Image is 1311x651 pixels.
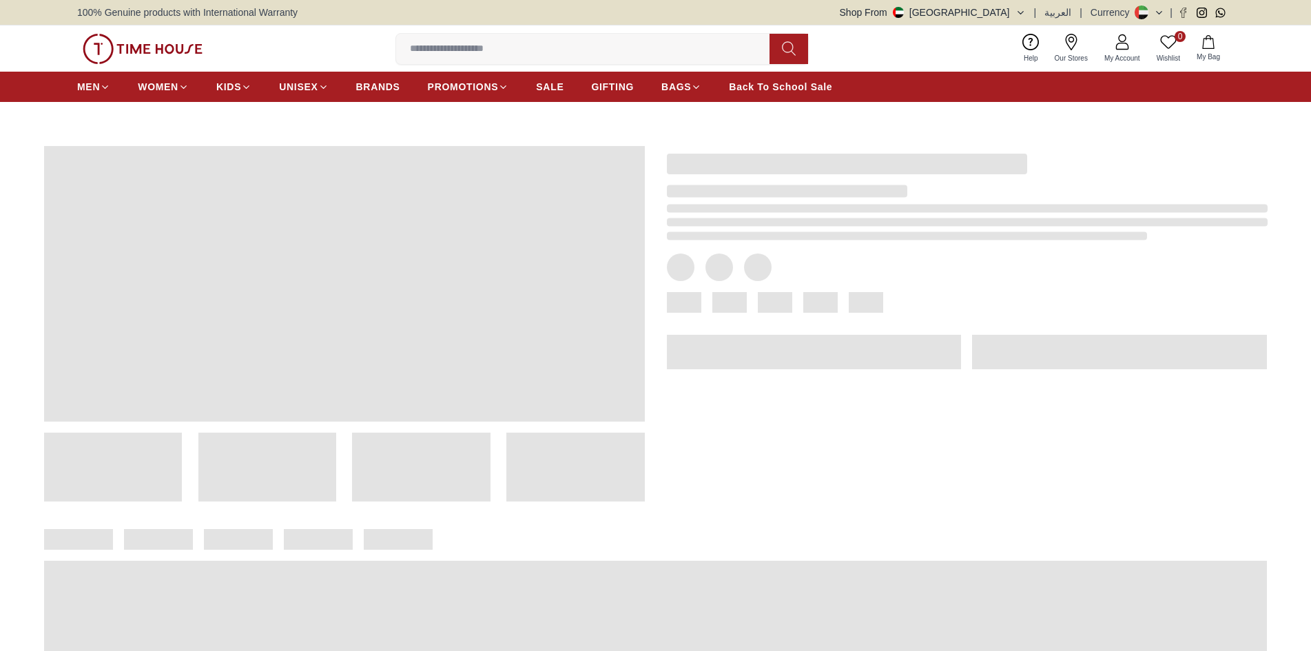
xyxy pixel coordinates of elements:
[1151,53,1186,63] span: Wishlist
[216,80,241,94] span: KIDS
[1091,6,1135,19] div: Currency
[1018,53,1044,63] span: Help
[591,80,634,94] span: GIFTING
[428,74,509,99] a: PROMOTIONS
[138,80,178,94] span: WOMEN
[356,80,400,94] span: BRANDS
[729,74,832,99] a: Back To School Sale
[1049,53,1093,63] span: Our Stores
[428,80,499,94] span: PROMOTIONS
[893,7,904,18] img: United Arab Emirates
[1191,52,1226,62] span: My Bag
[77,6,298,19] span: 100% Genuine products with International Warranty
[77,80,100,94] span: MEN
[1015,31,1046,66] a: Help
[1215,8,1226,18] a: Whatsapp
[1188,32,1228,65] button: My Bag
[138,74,189,99] a: WOMEN
[591,74,634,99] a: GIFTING
[1080,6,1082,19] span: |
[83,34,203,64] img: ...
[1046,31,1096,66] a: Our Stores
[216,74,251,99] a: KIDS
[1044,6,1071,19] button: العربية
[1170,6,1173,19] span: |
[1197,8,1207,18] a: Instagram
[77,74,110,99] a: MEN
[536,80,564,94] span: SALE
[1175,31,1186,42] span: 0
[1099,53,1146,63] span: My Account
[1148,31,1188,66] a: 0Wishlist
[536,74,564,99] a: SALE
[1178,8,1188,18] a: Facebook
[661,74,701,99] a: BAGS
[840,6,1026,19] button: Shop From[GEOGRAPHIC_DATA]
[279,80,318,94] span: UNISEX
[279,74,328,99] a: UNISEX
[356,74,400,99] a: BRANDS
[1034,6,1037,19] span: |
[661,80,691,94] span: BAGS
[729,80,832,94] span: Back To School Sale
